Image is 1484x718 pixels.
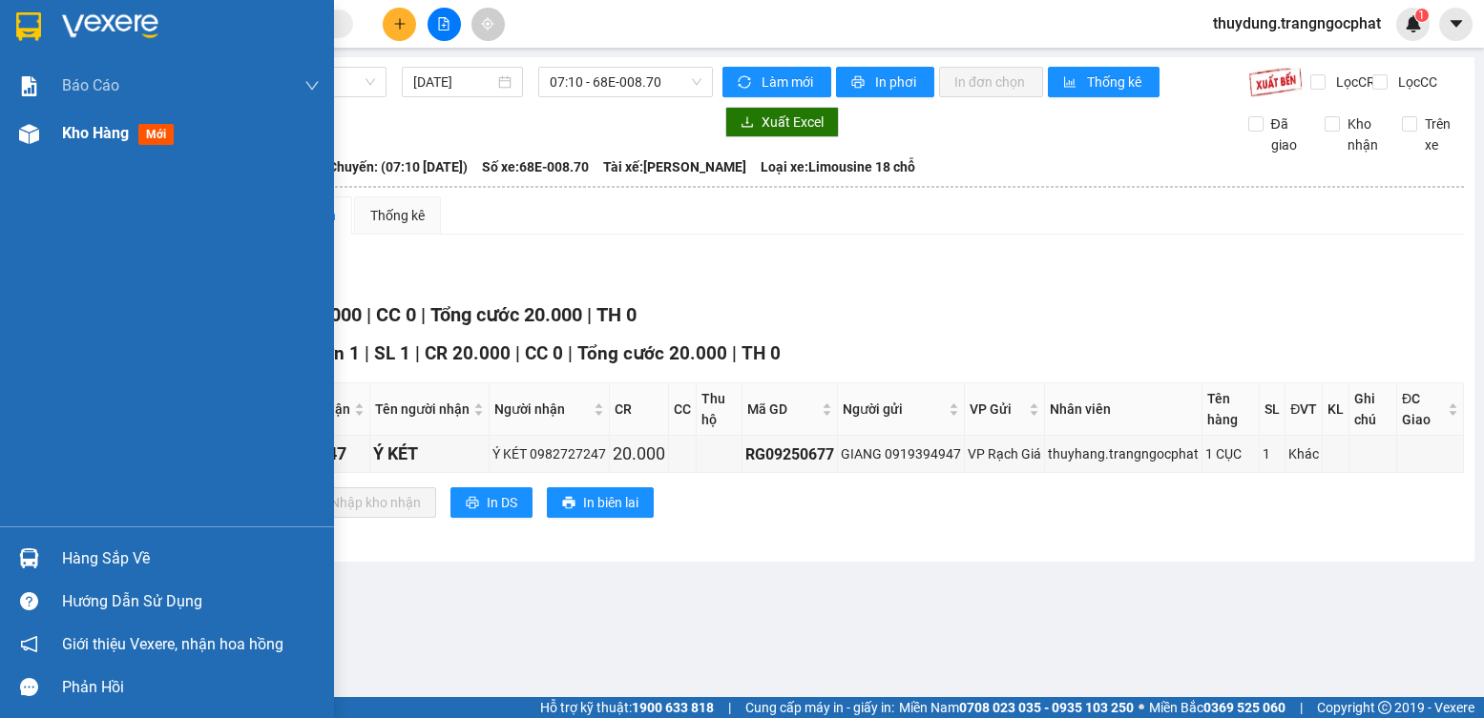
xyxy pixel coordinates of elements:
span: SL 1 [374,342,410,364]
span: ⚪️ [1139,704,1144,711]
td: Ý KÉT [370,436,490,473]
span: | [421,303,426,326]
span: | [568,342,573,364]
span: In biên lai [583,492,638,513]
img: logo-vxr [16,12,41,41]
span: Giới thiệu Vexere, nhận hoa hồng [62,632,283,656]
div: VP Rạch Giá [968,443,1041,464]
div: Thống kê [370,205,425,226]
div: GIANG 0919394947 [841,443,961,464]
img: warehouse-icon [19,548,39,568]
button: aim [471,8,505,41]
span: printer [851,75,867,91]
span: Kho hàng [62,124,129,142]
div: Ý KÉT 0982727247 [492,443,606,464]
span: Tài xế: [PERSON_NAME] [603,156,746,177]
span: bar-chart [1063,75,1079,91]
span: CC 0 [376,303,416,326]
span: download [741,115,754,131]
button: syncLàm mới [722,67,831,97]
span: printer [466,496,479,511]
button: caret-down [1439,8,1473,41]
span: Người nhận [494,399,590,420]
div: Khác [1288,443,1319,464]
span: printer [562,496,575,511]
th: Ghi chú [1349,383,1397,436]
span: Làm mới [762,72,816,92]
span: TH 0 [596,303,637,326]
th: CR [610,383,669,436]
input: 12/09/2025 [413,72,493,92]
span: Lọc CR [1328,72,1378,92]
span: | [415,342,420,364]
span: Thống kê [1087,72,1144,92]
span: | [732,342,737,364]
button: In đơn chọn [939,67,1043,97]
button: printerIn DS [450,487,533,518]
span: Mã GD [747,399,818,420]
div: Phản hồi [62,673,320,702]
span: Tổng cước 20.000 [577,342,727,364]
button: file-add [428,8,461,41]
span: caret-down [1448,15,1465,32]
span: CR 20.000 [425,342,511,364]
span: ĐC Giao [1402,388,1444,430]
span: Tổng cước 20.000 [430,303,582,326]
div: thuyhang.trangngocphat [1048,443,1199,464]
span: In phơi [875,72,919,92]
button: printerIn phơi [836,67,934,97]
span: Kho nhận [1340,113,1388,155]
button: downloadXuất Excel [725,107,839,137]
span: Miền Nam [899,697,1134,718]
span: Báo cáo [62,73,119,97]
span: 07:10 - 68E-008.70 [550,68,701,96]
span: | [587,303,592,326]
span: In DS [487,492,517,513]
span: aim [481,17,494,31]
span: down [304,78,320,93]
span: Đã giao [1264,113,1311,155]
strong: 0369 525 060 [1203,700,1285,715]
span: | [515,342,520,364]
span: | [728,697,731,718]
th: CC [669,383,697,436]
img: solution-icon [19,76,39,96]
span: mới [138,124,174,145]
img: warehouse-icon [19,124,39,144]
span: TH 0 [742,342,781,364]
span: Loại xe: Limousine 18 chỗ [761,156,915,177]
div: 1 [1263,443,1282,464]
span: Tên người nhận [375,399,470,420]
div: Hàng sắp về [62,544,320,573]
span: VP Gửi [970,399,1025,420]
sup: 1 [1415,9,1429,22]
th: Nhân viên [1045,383,1202,436]
th: ĐVT [1285,383,1323,436]
span: Hỗ trợ kỹ thuật: [540,697,714,718]
span: plus [393,17,407,31]
button: downloadNhập kho nhận [294,487,436,518]
span: notification [20,635,38,653]
td: VP Rạch Giá [965,436,1045,473]
span: thuydung.trangngocphat [1198,11,1396,35]
strong: 0708 023 035 - 0935 103 250 [959,700,1134,715]
img: icon-new-feature [1405,15,1422,32]
span: file-add [437,17,450,31]
span: CC 0 [525,342,563,364]
th: KL [1323,383,1349,436]
div: Ý KÉT [373,441,486,467]
div: RG09250677 [745,442,834,466]
span: | [366,303,371,326]
th: SL [1260,383,1285,436]
span: 1 [1418,9,1425,22]
span: Miền Bắc [1149,697,1285,718]
span: copyright [1378,701,1391,714]
span: Đơn 1 [309,342,360,364]
img: 9k= [1248,67,1303,97]
span: Trên xe [1417,113,1465,155]
span: Chuyến: (07:10 [DATE]) [328,156,468,177]
strong: 1900 633 818 [632,700,714,715]
span: Lọc CC [1390,72,1440,92]
button: printerIn biên lai [547,487,654,518]
button: plus [383,8,416,41]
